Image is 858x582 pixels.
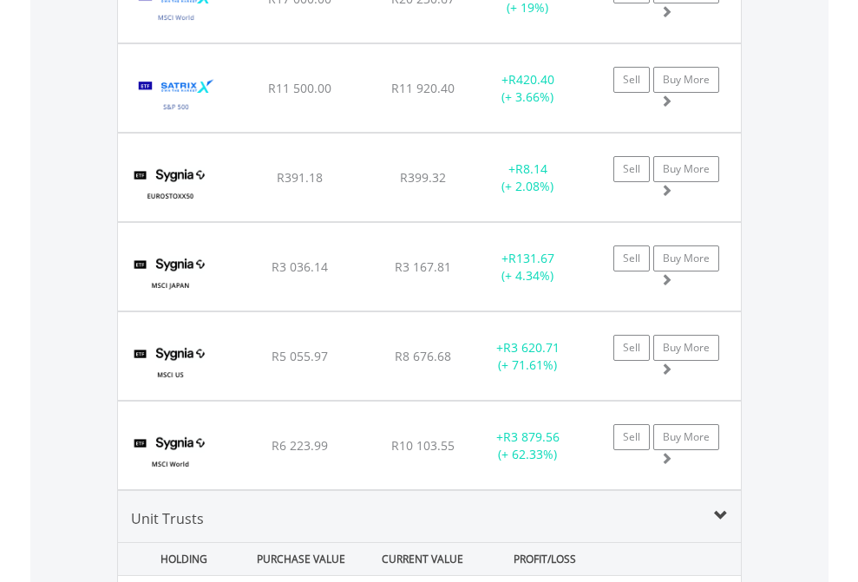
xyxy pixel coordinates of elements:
span: R10 103.55 [391,437,455,454]
a: Buy More [653,424,719,450]
span: R8 676.68 [395,348,451,364]
a: Sell [613,245,650,271]
a: Sell [613,156,650,182]
div: + (+ 2.08%) [474,160,582,195]
div: + (+ 71.61%) [474,339,582,374]
div: CURRENT VALUE [364,543,481,575]
span: R6 223.99 [272,437,328,454]
div: HOLDING [120,543,238,575]
a: Buy More [653,156,719,182]
span: R3 036.14 [272,258,328,275]
a: Sell [613,335,650,361]
div: PURCHASE VALUE [242,543,360,575]
span: R11 920.40 [391,80,455,96]
span: R5 055.97 [272,348,328,364]
img: TFSA.SYGEU.png [127,155,214,217]
span: R8.14 [515,160,547,177]
div: PROFIT/LOSS [486,543,604,575]
span: R131.67 [508,250,554,266]
span: R399.32 [400,169,446,186]
div: + (+ 4.34%) [474,250,582,284]
div: + (+ 62.33%) [474,428,582,463]
span: R11 500.00 [268,80,331,96]
img: TFSA.SYGJP.png [127,245,214,306]
span: Unit Trusts [131,509,204,528]
span: R3 879.56 [503,428,560,445]
span: R3 620.71 [503,339,560,356]
a: Buy More [653,67,719,93]
a: Sell [613,424,650,450]
a: Buy More [653,335,719,361]
a: Sell [613,67,650,93]
div: + (+ 3.66%) [474,71,582,106]
a: Buy More [653,245,719,271]
img: TFSA.SYGWD.png [127,423,214,485]
img: TFSA.SYGUS.png [127,334,214,396]
span: R391.18 [277,169,323,186]
span: R3 167.81 [395,258,451,275]
span: R420.40 [508,71,554,88]
img: TFSA.STX500.png [127,66,226,128]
